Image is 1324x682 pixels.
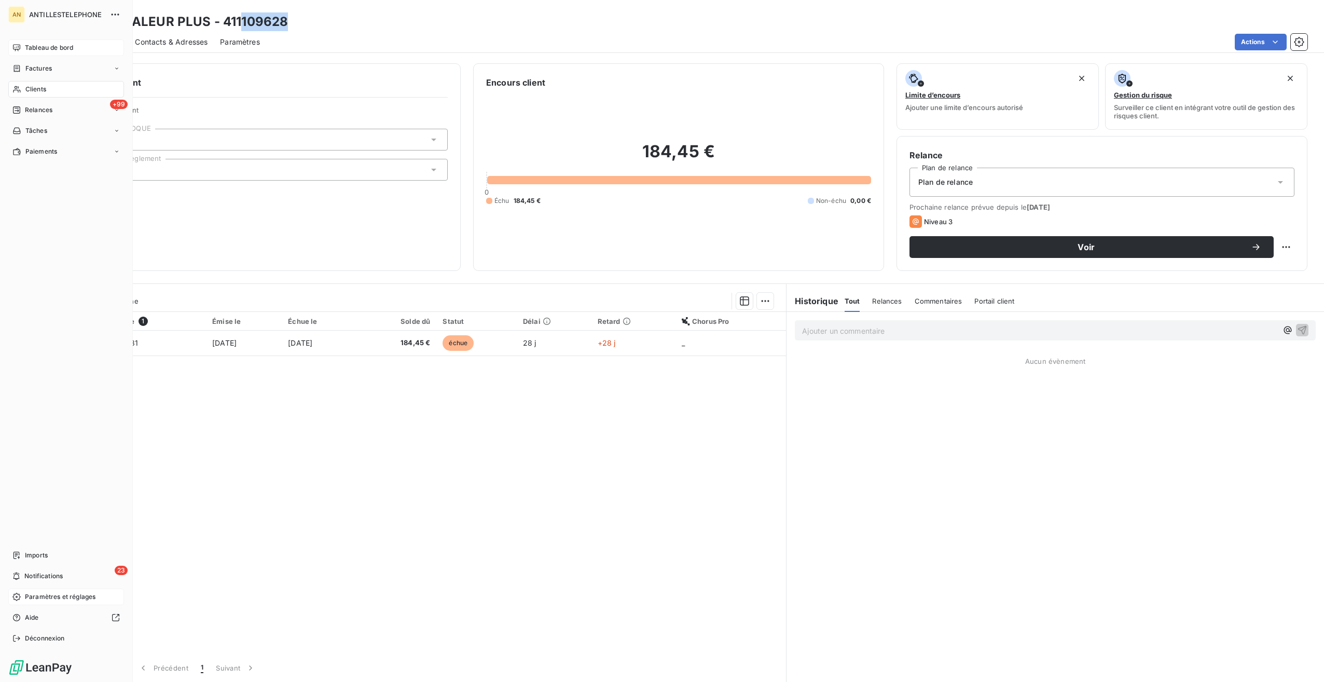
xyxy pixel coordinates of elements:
[139,317,148,326] span: 1
[918,177,973,187] span: Plan de relance
[195,657,210,679] button: 1
[909,236,1274,258] button: Voir
[924,217,953,226] span: Niveau 3
[29,10,104,19] span: ANTILLESTELEPHONE
[598,338,616,347] span: +28 j
[25,105,52,115] span: Relances
[365,338,430,348] span: 184,45 €
[1027,203,1050,211] span: [DATE]
[598,317,669,325] div: Retard
[494,196,509,206] span: Échu
[220,37,260,47] span: Paramètres
[905,91,960,99] span: Limite d’encours
[84,106,448,120] span: Propriétés Client
[915,297,962,305] span: Commentaires
[443,317,511,325] div: Statut
[212,317,275,325] div: Émise le
[8,659,73,676] img: Logo LeanPay
[909,149,1294,161] h6: Relance
[115,566,128,575] span: 23
[1114,91,1172,99] span: Gestion du risque
[25,592,95,602] span: Paramètres et réglages
[1289,647,1314,672] iframe: Intercom live chat
[909,203,1294,211] span: Prochaine relance prévue depuis le
[24,571,63,581] span: Notifications
[132,657,195,679] button: Précédent
[210,657,262,679] button: Suivant
[25,551,48,560] span: Imports
[872,297,902,305] span: Relances
[787,295,838,307] h6: Historique
[365,317,430,325] div: Solde dû
[63,76,448,89] h6: Informations client
[99,317,200,326] div: Référence
[135,37,208,47] span: Contacts & Adresses
[8,6,25,23] div: AN
[25,85,46,94] span: Clients
[8,609,124,626] a: Aide
[922,243,1251,251] span: Voir
[486,141,871,172] h2: 184,45 €
[523,317,585,325] div: Délai
[288,317,352,325] div: Échue le
[25,634,65,643] span: Déconnexion
[1235,34,1287,50] button: Actions
[91,12,288,31] h3: FAIC VALEUR PLUS - 411109628
[443,335,474,351] span: échue
[905,103,1023,112] span: Ajouter une limite d’encours autorisé
[25,126,47,135] span: Tâches
[212,338,237,347] span: [DATE]
[201,663,203,673] span: 1
[850,196,871,206] span: 0,00 €
[514,196,541,206] span: 184,45 €
[486,76,545,89] h6: Encours client
[1114,103,1299,120] span: Surveiller ce client en intégrant votre outil de gestion des risques client.
[25,613,39,622] span: Aide
[485,188,489,196] span: 0
[682,338,685,347] span: _
[25,43,73,52] span: Tableau de bord
[974,297,1014,305] span: Portail client
[897,63,1099,130] button: Limite d’encoursAjouter une limite d’encours autorisé
[682,317,780,325] div: Chorus Pro
[523,338,536,347] span: 28 j
[25,147,57,156] span: Paiements
[288,338,312,347] span: [DATE]
[1105,63,1307,130] button: Gestion du risqueSurveiller ce client en intégrant votre outil de gestion des risques client.
[110,100,128,109] span: +99
[816,196,846,206] span: Non-échu
[25,64,52,73] span: Factures
[1025,357,1085,365] span: Aucun évènement
[845,297,860,305] span: Tout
